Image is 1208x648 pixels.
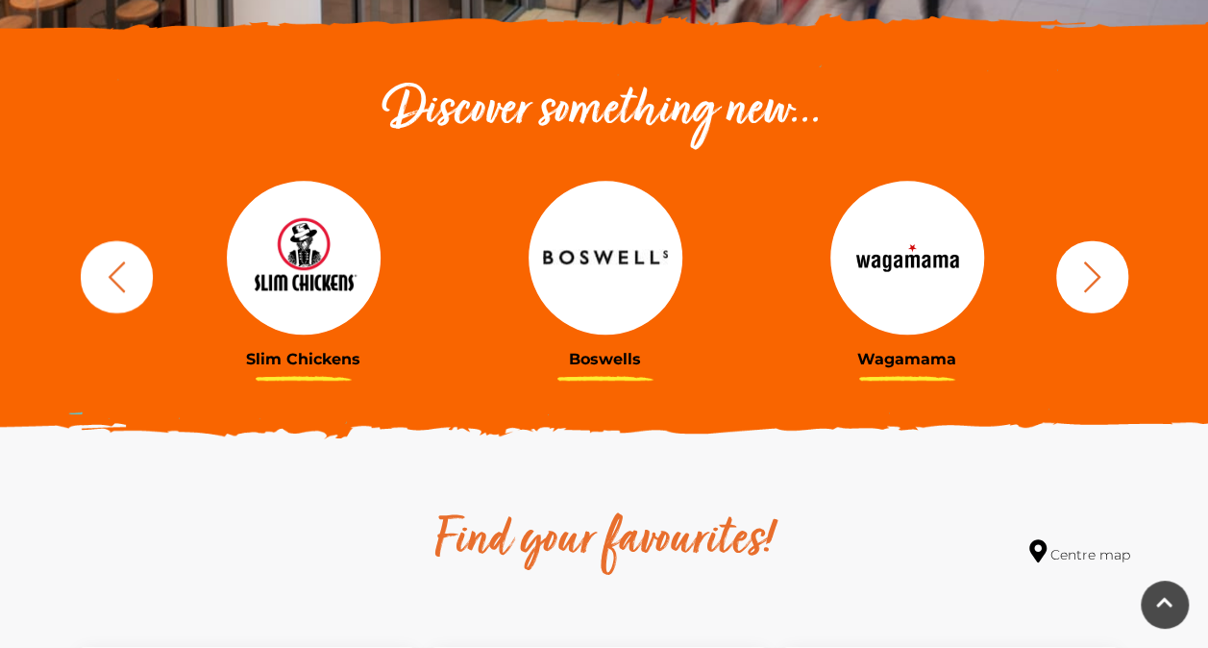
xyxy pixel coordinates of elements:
[469,181,742,368] a: Boswells
[254,511,955,572] h2: Find your favourites!
[167,350,440,368] h3: Slim Chickens
[71,81,1138,142] h2: Discover something new...
[167,181,440,368] a: Slim Chickens
[771,350,1044,368] h3: Wagamama
[1029,539,1130,565] a: Centre map
[469,350,742,368] h3: Boswells
[771,181,1044,368] a: Wagamama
